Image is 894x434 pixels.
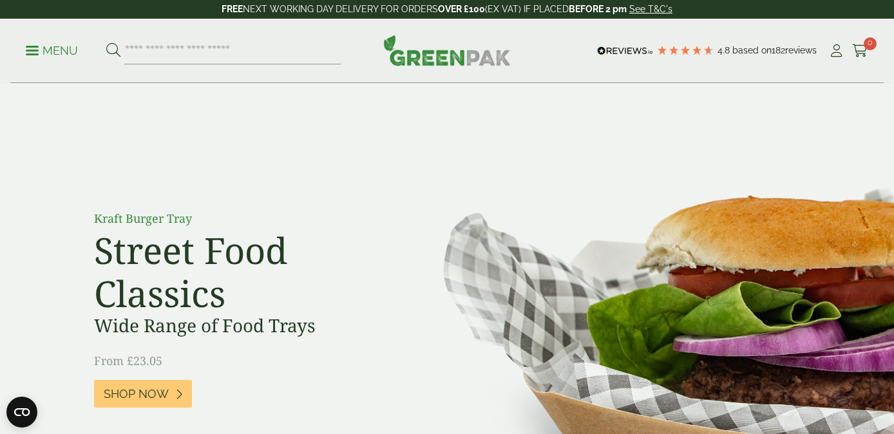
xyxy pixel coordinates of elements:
[26,43,78,59] p: Menu
[785,45,817,55] span: reviews
[222,4,243,14] strong: FREE
[94,229,384,315] h2: Street Food Classics
[104,387,169,401] span: Shop Now
[94,315,384,337] h3: Wide Range of Food Trays
[732,45,772,55] span: Based on
[94,353,162,368] span: From £23.05
[718,45,732,55] span: 4.8
[656,44,714,56] div: 4.79 Stars
[852,41,868,61] a: 0
[629,4,672,14] a: See T&C's
[383,35,511,66] img: GreenPak Supplies
[828,44,844,57] i: My Account
[6,397,37,428] button: Open CMP widget
[438,4,485,14] strong: OVER £100
[852,44,868,57] i: Cart
[94,380,192,408] a: Shop Now
[569,4,627,14] strong: BEFORE 2 pm
[864,37,877,50] span: 0
[597,46,653,55] img: REVIEWS.io
[772,45,785,55] span: 182
[94,210,384,227] p: Kraft Burger Tray
[26,43,78,56] a: Menu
